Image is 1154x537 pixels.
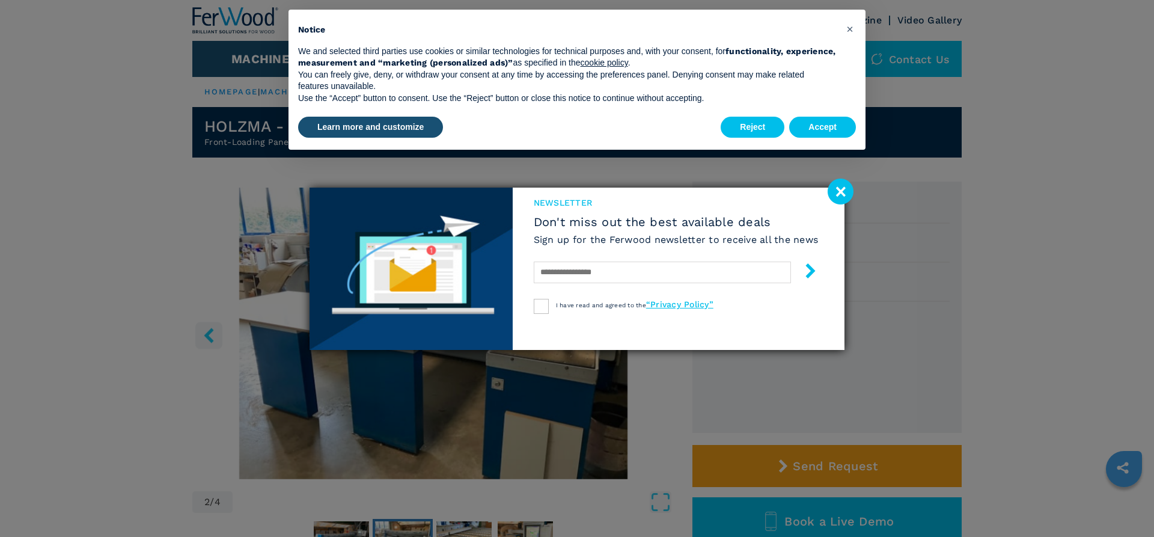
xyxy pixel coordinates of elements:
[534,215,819,229] span: Don't miss out the best available deals
[791,259,818,287] button: submit-button
[298,46,837,69] p: We and selected third parties use cookies or similar technologies for technical purposes and, wit...
[646,299,713,309] a: “Privacy Policy”
[534,197,819,209] span: newsletter
[298,69,837,93] p: You can freely give, deny, or withdraw your consent at any time by accessing the preferences pane...
[846,22,853,36] span: ×
[581,58,628,67] a: cookie policy
[298,24,837,36] h2: Notice
[534,233,819,247] h6: Sign up for the Ferwood newsletter to receive all the news
[556,302,713,308] span: I have read and agreed to the
[298,117,443,138] button: Learn more and customize
[298,46,836,68] strong: functionality, experience, measurement and “marketing (personalized ads)”
[840,19,859,38] button: Close this notice
[721,117,784,138] button: Reject
[310,188,513,350] img: Newsletter image
[789,117,856,138] button: Accept
[298,93,837,105] p: Use the “Accept” button to consent. Use the “Reject” button or close this notice to continue with...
